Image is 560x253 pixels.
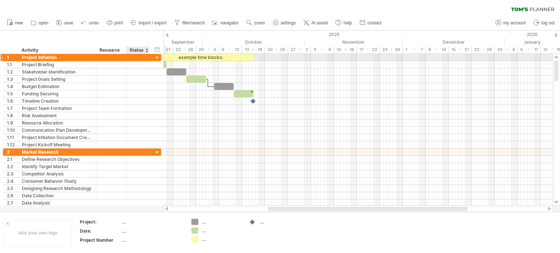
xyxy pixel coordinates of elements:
div: November 2025 [304,38,403,46]
div: 1.3 [7,76,18,83]
div: Identify Target Market [22,163,92,170]
div: 2.6 [7,192,18,199]
div: 1.1 [7,61,18,68]
a: log out [532,18,557,28]
div: Data Analysis [22,199,92,206]
div: Project Team Formation [22,105,92,112]
div: Project Goals Setting [22,76,92,83]
div: 1.10 [7,127,18,134]
div: 29 - 4 [495,46,518,54]
div: Budget Estimation [22,83,92,90]
a: save [54,18,75,28]
div: Funding Securing [22,90,92,97]
div: Define Research Objectives [22,156,92,163]
div: Risk Assessment [22,112,92,119]
span: AI assist [311,20,328,25]
div: Timeline Creation [22,98,92,104]
div: 22 - 28 [472,46,495,54]
div: Stakeholder Identification [22,68,92,75]
span: contact [367,20,382,25]
span: settings [281,20,296,25]
div: Data Collection [22,192,92,199]
div: 6 - 12 [219,46,242,54]
div: Communication Plan Development [22,127,92,134]
div: 1.2 [7,68,18,75]
span: new [15,20,23,25]
div: 20 - 26 [265,46,288,54]
div: 2 [7,149,18,155]
a: zoom [244,18,267,28]
span: print [114,20,123,25]
div: 1.9 [7,119,18,126]
div: Activity [22,47,92,54]
a: AI assist [302,18,330,28]
div: 3 - 9 [311,46,334,54]
a: settings [271,18,298,28]
div: 29 - 5 [196,46,219,54]
div: Market Research [22,149,92,155]
div: 2.4 [7,178,18,185]
a: print [105,18,125,28]
div: 1.8 [7,112,18,119]
div: .... [121,219,183,225]
div: 1.5 [7,90,18,97]
div: 13 - 19 [242,46,265,54]
div: .... [121,228,183,234]
div: Add your own logo [4,219,72,246]
div: Project Number [80,237,120,243]
a: navigator [211,18,241,28]
div: 24 - 30 [380,46,403,54]
a: new [5,18,25,28]
div: Project Kickoff Meeting [22,141,92,148]
span: save [64,20,73,25]
span: help [343,20,352,25]
div: 1.11 [7,134,18,141]
div: 2.7 [7,199,18,206]
div: 5 - 11 [518,46,541,54]
div: .... [202,219,242,225]
a: undo [79,18,101,28]
div: Status [129,47,145,54]
div: Project Initiation Document Creation [22,134,92,141]
span: open [39,20,48,25]
div: .... [260,219,299,225]
div: 1 [7,54,18,61]
div: 1 - 7 [403,46,426,54]
div: Consumer Behavior Study [22,178,92,185]
div: 17 - 23 [357,46,380,54]
a: my account [494,18,528,28]
div: .... [121,237,183,243]
a: help [334,18,354,28]
div: 2.2 [7,163,18,170]
div: 8 - 14 [426,46,449,54]
a: filter/search [172,18,207,28]
div: Designing Research Methodology [22,185,92,192]
a: import / export [129,18,169,28]
span: my account [503,20,526,25]
div: 22 - 28 [173,46,196,54]
div: .... [202,236,242,242]
div: Project Initiation [22,54,92,61]
div: December 2025 [403,38,505,46]
div: 27 - 2 [288,46,311,54]
div: 1.7 [7,105,18,112]
span: filter/search [182,20,205,25]
span: log out [541,20,555,25]
span: undo [89,20,99,25]
div: Resource Allocation [22,119,92,126]
div: 2.5 [7,185,18,192]
div: example time blocks: [147,54,254,61]
div: 1.6 [7,98,18,104]
div: 10 - 16 [334,46,357,54]
div: 1.4 [7,83,18,90]
div: Date: [80,228,120,234]
a: open [29,18,51,28]
div: Project Briefing [22,61,92,68]
span: navigator [221,20,238,25]
a: contact [358,18,384,28]
div: 1.12 [7,141,18,148]
div: Project: [80,219,120,225]
div: 15 - 21 [449,46,472,54]
div: 2.1 [7,156,18,163]
div: Resource [100,47,122,54]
